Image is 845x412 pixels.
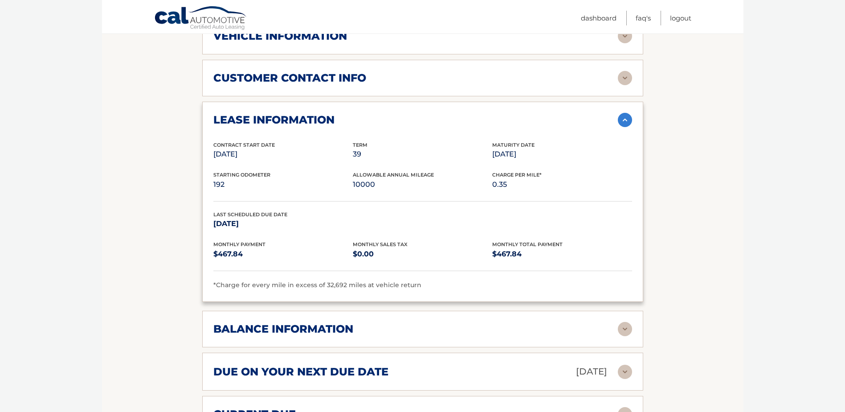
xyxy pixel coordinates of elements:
p: 10000 [353,178,492,191]
img: accordion-rest.svg [618,365,632,379]
p: [DATE] [213,218,353,230]
p: [DATE] [576,364,607,379]
span: Maturity Date [492,142,535,148]
p: 0.35 [492,178,632,191]
span: Last Scheduled Due Date [213,211,287,218]
p: $0.00 [353,248,492,260]
span: Monthly Sales Tax [353,241,408,247]
p: $467.84 [492,248,632,260]
a: FAQ's [636,11,651,25]
span: Contract Start Date [213,142,275,148]
span: Monthly Payment [213,241,265,247]
p: [DATE] [213,148,353,161]
span: Monthly Total Payment [492,241,563,247]
p: $467.84 [213,248,353,260]
a: Dashboard [581,11,616,25]
h2: customer contact info [213,71,366,85]
h2: vehicle information [213,29,347,43]
img: accordion-rest.svg [618,322,632,336]
span: Charge Per Mile* [492,172,542,178]
a: Cal Automotive [154,6,248,32]
p: [DATE] [492,148,632,161]
a: Logout [670,11,691,25]
h2: due on your next due date [213,365,388,379]
h2: lease information [213,113,335,127]
img: accordion-rest.svg [618,71,632,85]
h2: balance information [213,322,353,336]
img: accordion-rest.svg [618,29,632,43]
p: 192 [213,178,353,191]
p: 39 [353,148,492,161]
span: Allowable Annual Mileage [353,172,434,178]
span: Term [353,142,367,148]
span: Starting Odometer [213,172,270,178]
img: accordion-active.svg [618,113,632,127]
span: *Charge for every mile in excess of 32,692 miles at vehicle return [213,281,421,289]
